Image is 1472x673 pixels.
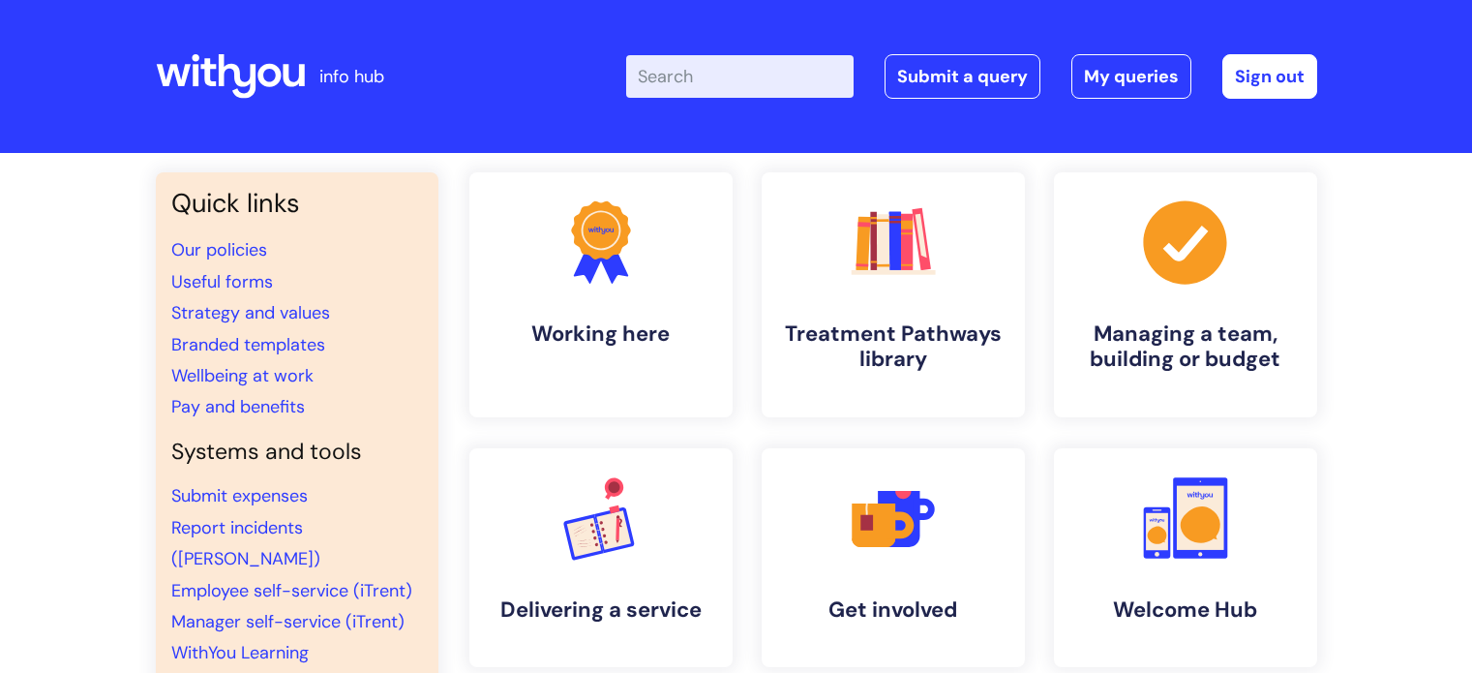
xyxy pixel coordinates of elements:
h4: Working here [485,321,717,347]
h3: Quick links [171,188,423,219]
h4: Managing a team, building or budget [1069,321,1302,373]
a: Submit a query [885,54,1040,99]
p: info hub [319,61,384,92]
h4: Treatment Pathways library [777,321,1009,373]
a: Get involved [762,448,1025,667]
h4: Systems and tools [171,439,423,466]
a: Managing a team, building or budget [1054,172,1317,417]
h4: Delivering a service [485,597,717,623]
a: Working here [469,172,733,417]
input: Search [626,55,854,98]
a: Treatment Pathways library [762,172,1025,417]
a: Strategy and values [171,301,330,324]
a: My queries [1071,54,1191,99]
a: Our policies [171,238,267,261]
a: Welcome Hub [1054,448,1317,667]
a: Pay and benefits [171,395,305,418]
h4: Welcome Hub [1069,597,1302,623]
a: Branded templates [171,333,325,356]
div: | - [626,54,1317,99]
a: WithYou Learning [171,641,309,664]
a: Useful forms [171,270,273,293]
a: Wellbeing at work [171,364,314,387]
a: Manager self-service (iTrent) [171,610,405,633]
a: Sign out [1222,54,1317,99]
a: Employee self-service (iTrent) [171,579,412,602]
a: Delivering a service [469,448,733,667]
a: Submit expenses [171,484,308,507]
a: Report incidents ([PERSON_NAME]) [171,516,320,570]
h4: Get involved [777,597,1009,623]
